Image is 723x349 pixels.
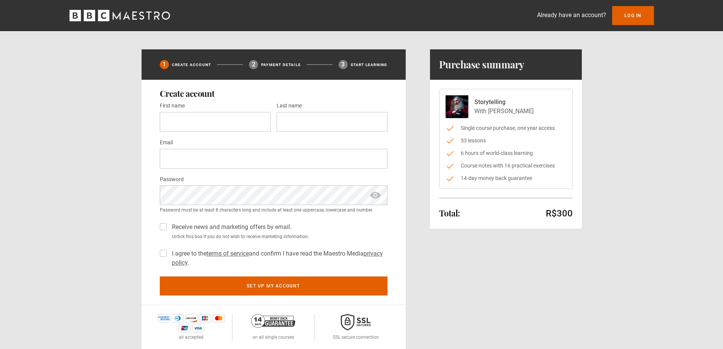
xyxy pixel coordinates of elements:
p: Create Account [172,62,211,68]
img: unionpay [178,324,191,332]
h2: Total: [439,208,460,218]
li: 14-day money back guarantee [446,174,566,182]
a: terms of service [206,250,249,257]
p: Storytelling [474,98,534,107]
div: 2 [249,60,258,69]
h1: Purchase summary [439,58,525,71]
p: R$300 [546,207,573,220]
p: Start learning [351,62,387,68]
label: Email [160,138,173,147]
li: Single course purchase, one year access [446,124,566,132]
small: Untick this box if you do not wish to receive marketing information. [169,233,387,240]
p: on all single courses [252,334,294,341]
label: Receive news and marketing offers by email. [169,223,291,232]
p: Already have an account? [537,11,606,20]
a: Log In [612,6,654,25]
div: 3 [339,60,348,69]
img: mastercard [213,314,225,322]
div: 1 [160,60,169,69]
svg: BBC Maestro [69,10,170,21]
small: Password must be at least 8 characters long and include at least one uppercase, lowercase and num... [160,207,387,213]
img: visa [192,324,204,332]
label: Password [160,175,184,184]
img: amex [158,314,170,322]
p: Payment details [261,62,301,68]
img: discover [185,314,197,322]
label: Last name [277,101,302,111]
button: Set up my account [160,276,387,295]
li: Course notes with 16 practical exercises [446,162,566,170]
img: diners [172,314,184,322]
li: 33 lessons [446,137,566,145]
p: With [PERSON_NAME] [474,107,534,116]
p: SSL secure connection [333,334,379,341]
label: I agree to the and confirm I have read the Maestro Media . [169,249,387,267]
p: all accepted [179,334,203,341]
h2: Create account [160,89,387,98]
span: show password [369,185,381,205]
img: 14-day-money-back-guarantee-42d24aedb5115c0ff13b.png [251,314,295,328]
label: First name [160,101,185,111]
li: 6 hours of world-class learning [446,149,566,157]
img: jcb [199,314,211,322]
